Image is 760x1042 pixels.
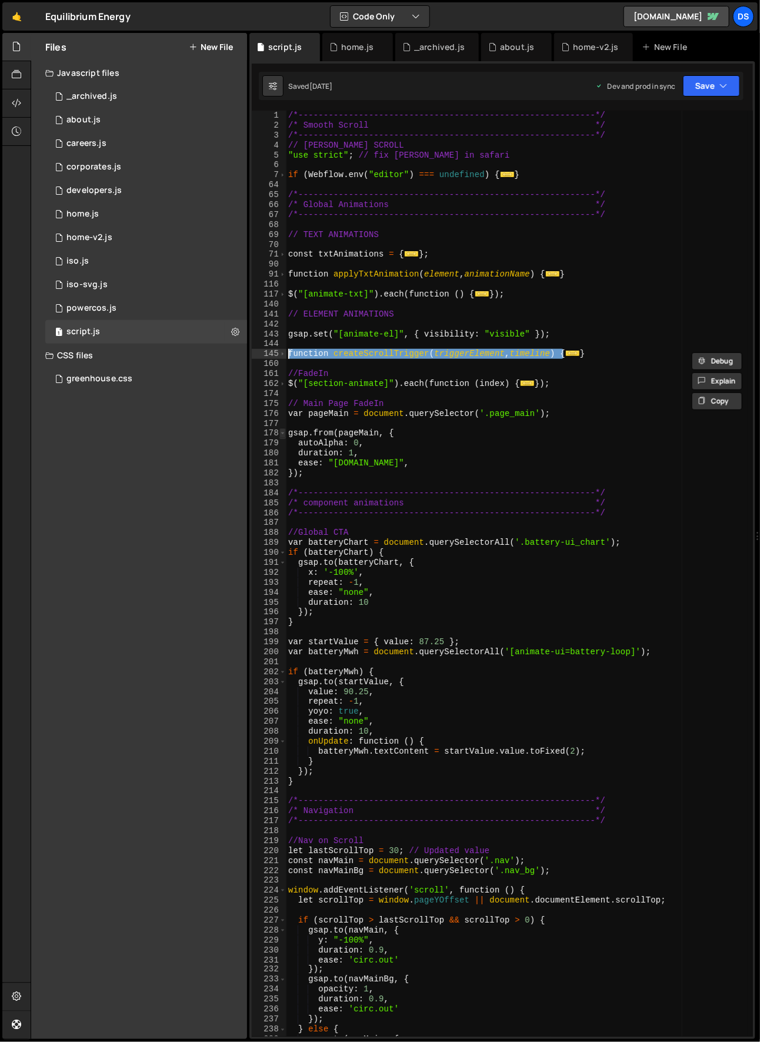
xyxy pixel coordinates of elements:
button: Save [683,75,740,96]
div: 219 [252,836,286,846]
div: 187 [252,518,286,528]
div: 181 [252,458,286,468]
span: ... [475,291,489,297]
div: _archived.js [414,41,465,53]
div: 177 [252,419,286,429]
div: 8948/19790.js [45,155,247,179]
a: 🤙 [2,2,31,31]
div: 208 [252,727,286,737]
div: 215 [252,796,286,806]
a: DS [733,6,754,27]
div: 116 [252,279,286,289]
span: ... [545,271,560,277]
div: 161 [252,369,286,379]
span: 1 [55,328,62,338]
div: 160 [252,359,286,369]
div: 195 [252,598,286,608]
div: [DATE] [309,81,333,91]
div: 224 [252,885,286,895]
div: 226 [252,905,286,916]
div: 222 [252,866,286,876]
div: 3 [252,131,286,141]
div: 191 [252,558,286,568]
div: 66 [252,200,286,210]
div: 144 [252,339,286,349]
div: 194 [252,588,286,598]
div: 203 [252,677,286,687]
div: 67 [252,210,286,220]
span: ... [565,350,580,357]
div: 65 [252,190,286,200]
div: 188 [252,528,286,538]
div: Equilibrium Energy [45,9,131,24]
div: 182 [252,468,286,478]
div: 8948/18945.js [45,320,247,344]
button: Code Only [331,6,429,27]
div: 228 [252,926,286,936]
div: 8948/19934.js [45,297,247,320]
div: 217 [252,816,286,826]
div: 231 [252,956,286,966]
button: New File [189,42,233,52]
div: 223 [252,875,286,885]
div: about.js [500,41,534,53]
div: 207 [252,717,286,727]
div: 184 [252,488,286,498]
div: 143 [252,329,286,339]
div: 234 [252,985,286,995]
span: ... [520,380,535,387]
div: 6 [252,160,286,170]
a: [DOMAIN_NAME] [624,6,729,27]
div: 5 [252,151,286,161]
div: 205 [252,697,286,707]
div: 141 [252,309,286,319]
div: developers.js [66,185,122,196]
div: 210 [252,747,286,757]
div: 8948/19433.js [45,202,247,226]
button: Explain [692,372,742,390]
div: 8948/19847.js [45,108,247,132]
button: Debug [692,352,742,370]
span: ... [404,251,419,257]
div: 211 [252,757,286,767]
div: home.js [341,41,374,53]
div: 185 [252,498,286,508]
div: 221 [252,856,286,866]
div: greenhouse.css [66,374,132,384]
div: 229 [252,936,286,946]
div: CSS files [31,344,247,367]
div: 4 [252,141,286,151]
div: home-v2.js [573,41,619,53]
div: 69 [252,230,286,240]
div: 197 [252,617,286,627]
div: 174 [252,389,286,399]
div: 196 [252,607,286,617]
div: 199 [252,637,286,647]
div: 183 [252,478,286,488]
div: 225 [252,895,286,905]
div: about.js [66,115,101,125]
div: 214 [252,786,286,796]
div: 145 [252,349,286,359]
div: 216 [252,806,286,816]
h2: Files [45,41,66,54]
div: 1 [252,111,286,121]
div: script.js [66,327,100,337]
div: 140 [252,299,286,309]
div: 232 [252,965,286,975]
div: 178 [252,428,286,438]
div: 7 [252,170,286,180]
div: 176 [252,409,286,419]
div: 8948/19103.js [45,132,247,155]
div: 238 [252,1025,286,1035]
div: 190 [252,548,286,558]
div: 227 [252,916,286,926]
div: 8948/19838.js [45,273,247,297]
div: 8948/45512.js [45,226,247,249]
div: 202 [252,667,286,677]
div: New File [642,41,692,53]
div: Dev and prod in sync [596,81,676,91]
div: 71 [252,249,286,259]
div: 233 [252,975,286,985]
div: 218 [252,826,286,836]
